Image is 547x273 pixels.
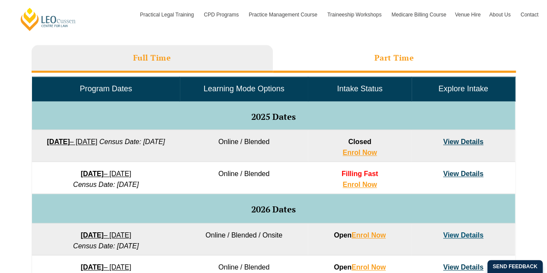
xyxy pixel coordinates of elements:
a: View Details [443,231,483,239]
td: Online / Blended [180,130,308,162]
a: Enrol Now [342,181,377,188]
a: [DATE]– [DATE] [47,138,97,145]
a: [DATE]– [DATE] [81,170,131,177]
a: Medicare Billing Course [387,2,451,27]
a: View Details [443,263,483,271]
span: Explore Intake [438,84,488,93]
a: [DATE]– [DATE] [81,263,131,271]
em: Census Date: [DATE] [99,138,165,145]
h3: Full Time [133,53,171,63]
a: View Details [443,138,483,145]
h3: Part Time [374,53,414,63]
span: Closed [348,138,371,145]
strong: [DATE] [81,170,104,177]
strong: [DATE] [81,231,104,239]
em: Census Date: [DATE] [73,181,139,188]
a: Contact [516,2,543,27]
span: 2026 Dates [251,203,296,215]
strong: Open [334,263,386,271]
span: Learning Mode Options [204,84,285,93]
a: Practical Legal Training [136,2,200,27]
td: Online / Blended [180,162,308,194]
a: View Details [443,170,483,177]
span: 2025 Dates [251,111,296,122]
a: [PERSON_NAME] Centre for Law [19,7,77,32]
span: Program Dates [80,84,132,93]
span: Intake Status [337,84,382,93]
a: [DATE]– [DATE] [81,231,131,239]
td: Online / Blended / Onsite [180,223,308,255]
a: Enrol Now [352,263,386,271]
span: Filling Fast [342,170,378,177]
a: Venue Hire [451,2,485,27]
a: Enrol Now [342,149,377,156]
em: Census Date: [DATE] [73,242,139,250]
strong: Open [334,231,386,239]
a: Traineeship Workshops [323,2,387,27]
a: CPD Programs [199,2,244,27]
strong: [DATE] [81,263,104,271]
a: Enrol Now [352,231,386,239]
a: Practice Management Course [244,2,323,27]
a: About Us [485,2,516,27]
strong: [DATE] [47,138,70,145]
